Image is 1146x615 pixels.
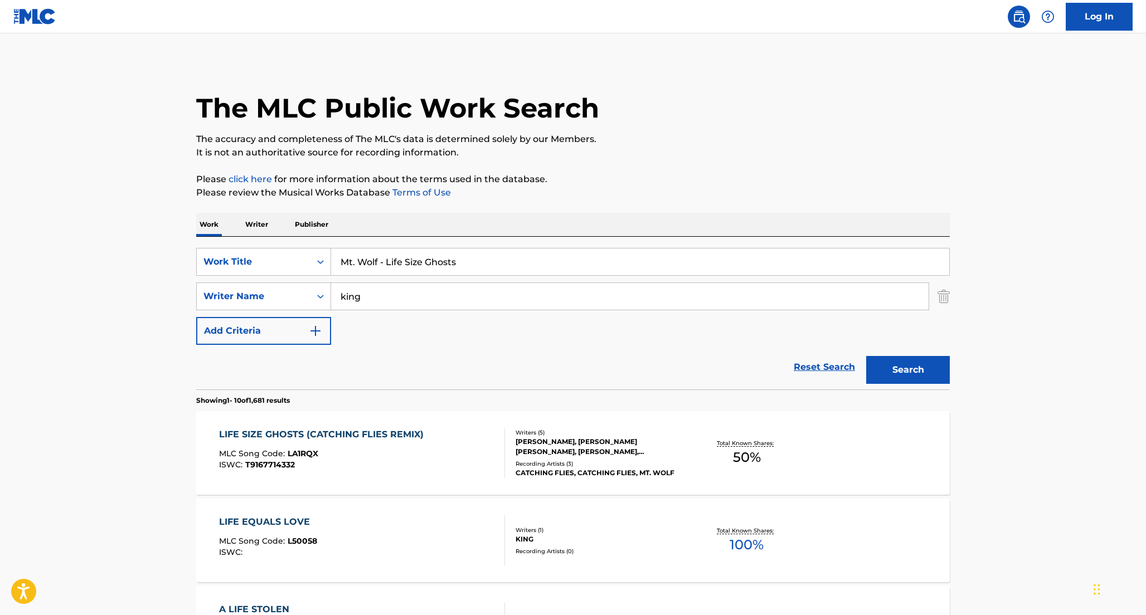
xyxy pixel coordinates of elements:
[196,248,950,389] form: Search Form
[288,448,318,458] span: LA1RQX
[219,460,245,470] span: ISWC :
[717,439,776,447] p: Total Known Shares:
[229,174,272,184] a: click here
[866,356,950,384] button: Search
[288,536,317,546] span: L50058
[203,255,304,269] div: Work Title
[1066,3,1133,31] a: Log In
[516,428,684,437] div: Writers ( 5 )
[788,355,861,379] a: Reset Search
[516,526,684,534] div: Writers ( 1 )
[309,324,322,338] img: 9d2ae6d4665cec9f34b9.svg
[516,534,684,544] div: KING
[196,146,950,159] p: It is not an authoritative source for recording information.
[1012,10,1026,23] img: search
[733,447,761,467] span: 50 %
[203,290,304,303] div: Writer Name
[196,91,599,125] h1: The MLC Public Work Search
[516,468,684,478] div: CATCHING FLIES, CATCHING FLIES, MT. WOLF
[516,437,684,457] div: [PERSON_NAME], [PERSON_NAME] [PERSON_NAME], [PERSON_NAME], [PERSON_NAME], [PERSON_NAME]
[730,535,764,555] span: 100 %
[219,428,429,441] div: LIFE SIZE GHOSTS (CATCHING FLIES REMIX)
[717,526,776,535] p: Total Known Shares:
[219,536,288,546] span: MLC Song Code :
[219,448,288,458] span: MLC Song Code :
[1041,10,1055,23] img: help
[196,213,222,236] p: Work
[1094,573,1100,606] div: Drag
[292,213,332,236] p: Publisher
[219,547,245,557] span: ISWC :
[219,515,317,529] div: LIFE EQUALS LOVE
[1037,6,1059,28] div: Help
[196,186,950,199] p: Please review the Musical Works Database
[516,547,684,555] div: Recording Artists ( 0 )
[196,396,290,406] p: Showing 1 - 10 of 1,681 results
[938,282,950,310] img: Delete Criterion
[516,460,684,468] div: Recording Artists ( 3 )
[196,133,950,146] p: The accuracy and completeness of The MLC's data is determined solely by our Members.
[13,8,56,25] img: MLC Logo
[1090,562,1146,615] iframe: Chat Widget
[242,213,271,236] p: Writer
[196,173,950,186] p: Please for more information about the terms used in the database.
[196,499,950,582] a: LIFE EQUALS LOVEMLC Song Code:L50058ISWC:Writers (1)KINGRecording Artists (0)Total Known Shares:100%
[196,411,950,495] a: LIFE SIZE GHOSTS (CATCHING FLIES REMIX)MLC Song Code:LA1RQXISWC:T9167714332Writers (5)[PERSON_NAM...
[245,460,295,470] span: T9167714332
[390,187,451,198] a: Terms of Use
[196,317,331,345] button: Add Criteria
[1008,6,1030,28] a: Public Search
